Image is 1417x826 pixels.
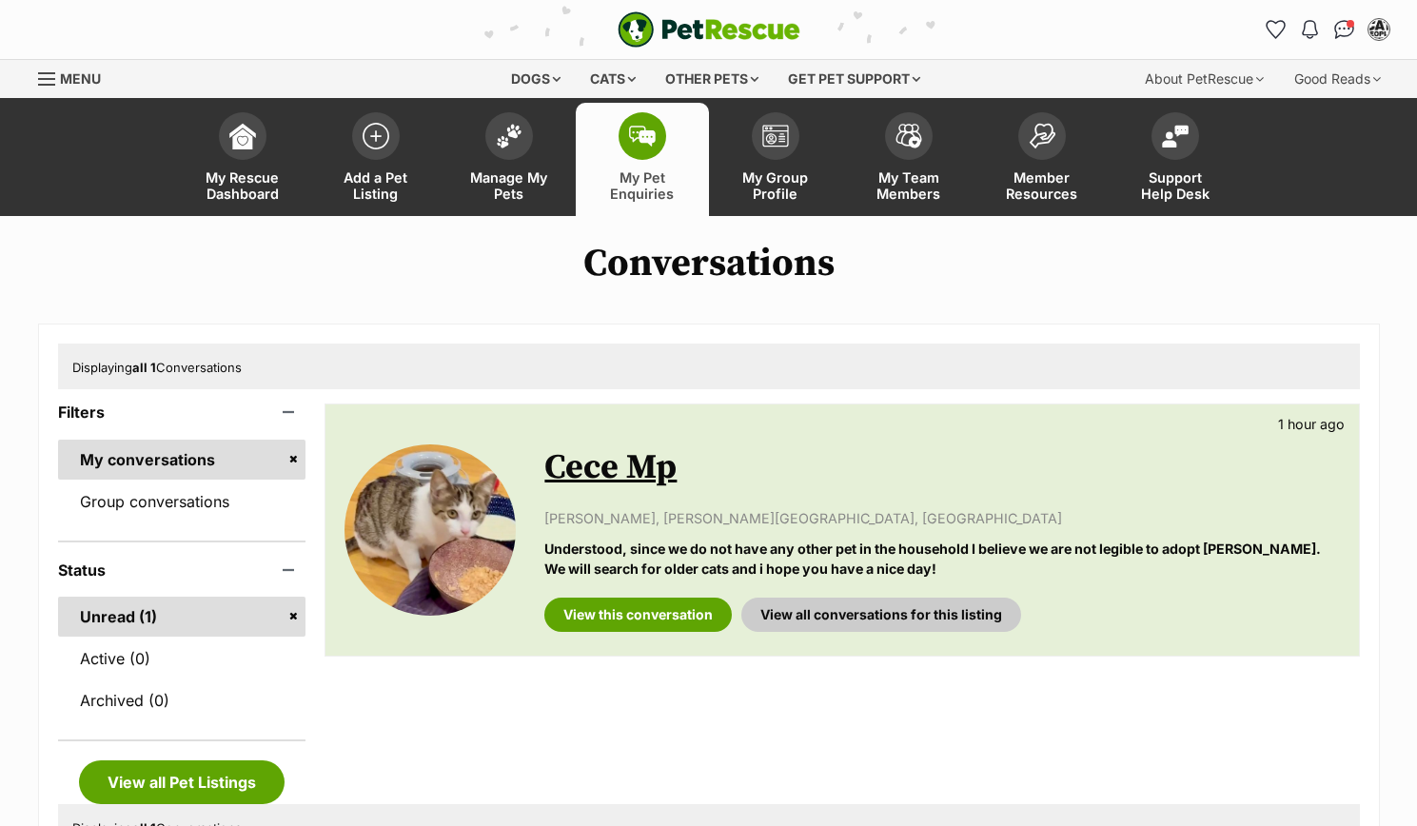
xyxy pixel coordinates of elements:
[652,60,772,98] div: Other pets
[58,403,306,421] header: Filters
[1109,103,1242,216] a: Support Help Desk
[60,70,101,87] span: Menu
[58,597,306,637] a: Unread (1)
[741,598,1021,632] a: View all conversations for this listing
[733,169,818,202] span: My Group Profile
[618,11,800,48] a: PetRescue
[79,760,285,804] a: View all Pet Listings
[618,11,800,48] img: logo-e224e6f780fb5917bec1dbf3a21bbac754714ae5b6737aabdf751b685950b380.svg
[498,60,574,98] div: Dogs
[496,124,522,148] img: manage-my-pets-icon-02211641906a0b7f246fdf0571729dbe1e7629f14944591b6c1af311fb30b64b.svg
[709,103,842,216] a: My Group Profile
[1281,60,1394,98] div: Good Reads
[544,446,677,489] a: Cece Mp
[544,508,1339,528] p: [PERSON_NAME], [PERSON_NAME][GEOGRAPHIC_DATA], [GEOGRAPHIC_DATA]
[895,124,922,148] img: team-members-icon-5396bd8760b3fe7c0b43da4ab00e1e3bb1a5d9ba89233759b79545d2d3fc5d0d.svg
[1369,20,1388,39] img: Ash Myat profile pic
[58,639,306,678] a: Active (0)
[1029,123,1055,148] img: member-resources-icon-8e73f808a243e03378d46382f2149f9095a855e16c252ad45f914b54edf8863c.svg
[842,103,975,216] a: My Team Members
[229,123,256,149] img: dashboard-icon-eb2f2d2d3e046f16d808141f083e7271f6b2e854fb5c12c21221c1fb7104beca.svg
[975,103,1109,216] a: Member Resources
[58,561,306,579] header: Status
[363,123,389,149] img: add-pet-listing-icon-0afa8454b4691262ce3f59096e99ab1cd57d4a30225e0717b998d2c9b9846f56.svg
[58,440,306,480] a: My conversations
[577,60,649,98] div: Cats
[132,360,156,375] strong: all 1
[344,444,516,616] img: Cece Mp
[600,169,685,202] span: My Pet Enquiries
[58,680,306,720] a: Archived (0)
[1278,414,1345,434] p: 1 hour ago
[775,60,934,98] div: Get pet support
[1302,20,1317,39] img: notifications-46538b983faf8c2785f20acdc204bb7945ddae34d4c08c2a6579f10ce5e182be.svg
[176,103,309,216] a: My Rescue Dashboard
[58,482,306,521] a: Group conversations
[1364,14,1394,45] button: My account
[1329,14,1360,45] a: Conversations
[1132,60,1277,98] div: About PetRescue
[1334,20,1354,39] img: chat-41dd97257d64d25036548639549fe6c8038ab92f7586957e7f3b1b290dea8141.svg
[72,360,242,375] span: Displaying Conversations
[1261,14,1291,45] a: Favourites
[333,169,419,202] span: Add a Pet Listing
[1132,169,1218,202] span: Support Help Desk
[1162,125,1189,147] img: help-desk-icon-fdf02630f3aa405de69fd3d07c3f3aa587a6932b1a1747fa1d2bba05be0121f9.svg
[629,126,656,147] img: pet-enquiries-icon-7e3ad2cf08bfb03b45e93fb7055b45f3efa6380592205ae92323e6603595dc1f.svg
[309,103,443,216] a: Add a Pet Listing
[544,539,1339,580] p: Understood, since we do not have any other pet in the household I believe we are not legible to a...
[466,169,552,202] span: Manage My Pets
[38,60,114,94] a: Menu
[999,169,1085,202] span: Member Resources
[1295,14,1326,45] button: Notifications
[443,103,576,216] a: Manage My Pets
[576,103,709,216] a: My Pet Enquiries
[762,125,789,147] img: group-profile-icon-3fa3cf56718a62981997c0bc7e787c4b2cf8bcc04b72c1350f741eb67cf2f40e.svg
[1261,14,1394,45] ul: Account quick links
[866,169,952,202] span: My Team Members
[200,169,285,202] span: My Rescue Dashboard
[544,598,732,632] a: View this conversation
